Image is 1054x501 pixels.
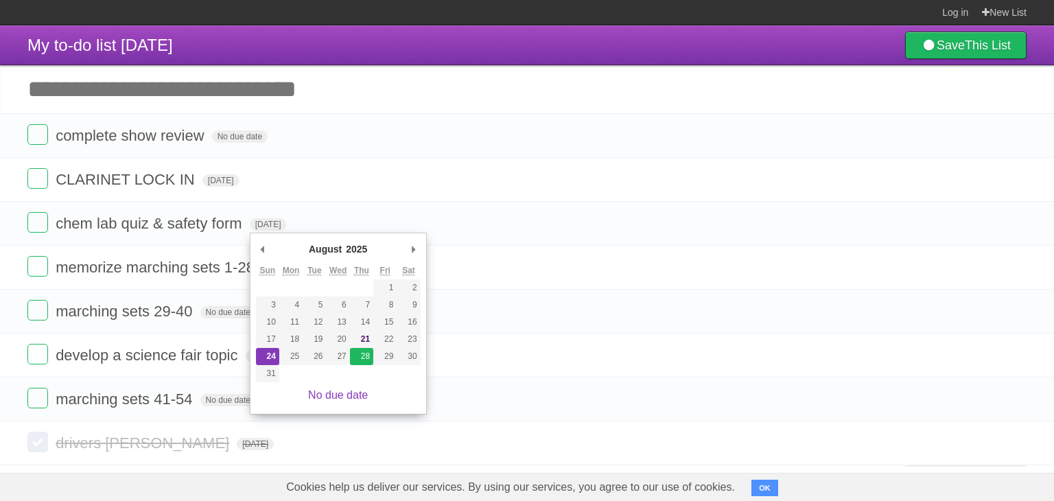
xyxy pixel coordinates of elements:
label: Done [27,388,48,408]
span: No due date [246,350,301,362]
abbr: Wednesday [329,266,347,276]
button: 28 [350,348,373,365]
a: No due date [308,389,368,401]
b: This List [965,38,1011,52]
span: [DATE] [250,218,287,231]
abbr: Saturday [402,266,415,276]
button: 5 [303,296,326,314]
button: 30 [397,348,420,365]
button: 23 [397,331,420,348]
button: 16 [397,314,420,331]
abbr: Friday [380,266,390,276]
span: CLARINET LOCK IN [56,171,198,188]
button: OK [751,480,778,496]
button: 4 [279,296,303,314]
button: 20 [327,331,350,348]
button: 14 [350,314,373,331]
label: Done [27,300,48,321]
button: 8 [373,296,397,314]
button: 1 [373,279,397,296]
button: 18 [279,331,303,348]
abbr: Thursday [354,266,369,276]
button: 15 [373,314,397,331]
span: marching sets 41-54 [56,391,196,408]
button: 22 [373,331,397,348]
span: [DATE] [237,438,274,450]
a: SaveThis List [905,32,1027,59]
button: 7 [350,296,373,314]
label: Done [27,256,48,277]
span: drivers [PERSON_NAME] [56,434,233,452]
span: Cookies help us deliver our services. By using our services, you agree to our use of cookies. [272,474,749,501]
div: 2025 [344,239,369,259]
button: 24 [256,348,279,365]
span: [DATE] [202,174,239,187]
button: 17 [256,331,279,348]
label: Done [27,168,48,189]
span: marching sets 29-40 [56,303,196,320]
button: 29 [373,348,397,365]
span: memorize marching sets 1-28 [56,259,258,276]
button: 11 [279,314,303,331]
button: 31 [256,365,279,382]
button: 10 [256,314,279,331]
span: No due date [212,130,268,143]
div: August [307,239,344,259]
span: My to-do list [DATE] [27,36,173,54]
label: Done [27,124,48,145]
abbr: Monday [283,266,300,276]
abbr: Tuesday [307,266,321,276]
button: 27 [327,348,350,365]
button: 12 [303,314,326,331]
button: 26 [303,348,326,365]
button: 6 [327,296,350,314]
button: 13 [327,314,350,331]
span: develop a science fair topic [56,347,241,364]
button: 21 [350,331,373,348]
label: Done [27,432,48,452]
span: No due date [200,394,256,406]
button: 19 [303,331,326,348]
label: Done [27,344,48,364]
button: 2 [397,279,420,296]
span: chem lab quiz & safety form [56,215,245,232]
button: Next Month [407,239,421,259]
button: 3 [256,296,279,314]
button: 25 [279,348,303,365]
button: 9 [397,296,420,314]
span: No due date [200,306,256,318]
span: complete show review [56,127,207,144]
button: Previous Month [256,239,270,259]
label: Done [27,212,48,233]
abbr: Sunday [259,266,275,276]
